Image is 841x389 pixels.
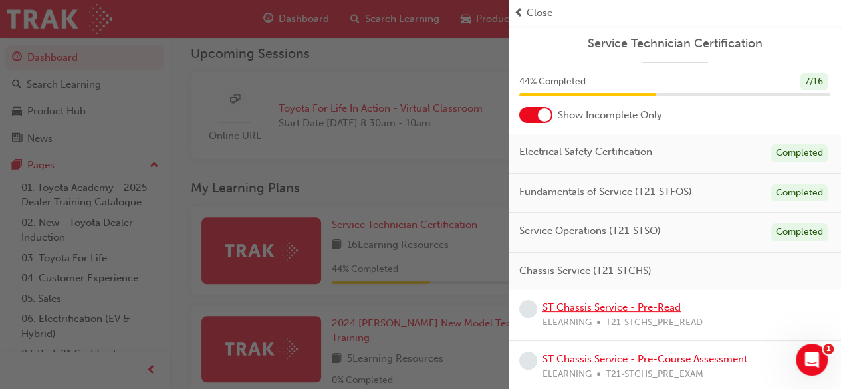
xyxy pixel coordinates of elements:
a: ST Chassis Service - Pre-Read [542,301,681,313]
a: ST Chassis Service - Pre-Course Assessment [542,353,747,365]
span: Close [527,5,552,21]
span: 1 [823,344,834,354]
span: ELEARNING [542,315,592,330]
span: T21-STCHS_PRE_READ [606,315,703,330]
div: Completed [771,144,828,162]
span: Show Incomplete Only [558,108,662,123]
span: Fundamentals of Service (T21-STFOS) [519,184,692,199]
span: T21-STCHS_PRE_EXAM [606,367,703,382]
span: learningRecordVerb_NONE-icon [519,352,537,370]
div: Completed [771,223,828,241]
div: Completed [771,184,828,202]
span: ELEARNING [542,367,592,382]
span: Chassis Service (T21-STCHS) [519,263,652,279]
iframe: Intercom live chat [796,344,828,376]
span: Electrical Safety Certification [519,144,652,160]
button: prev-iconClose [514,5,836,21]
div: 7 / 16 [800,73,828,91]
span: learningRecordVerb_NONE-icon [519,300,537,318]
span: 44 % Completed [519,74,586,90]
a: Service Technician Certification [519,36,830,51]
span: Service Operations (T21-STSO) [519,223,661,239]
span: prev-icon [514,5,524,21]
